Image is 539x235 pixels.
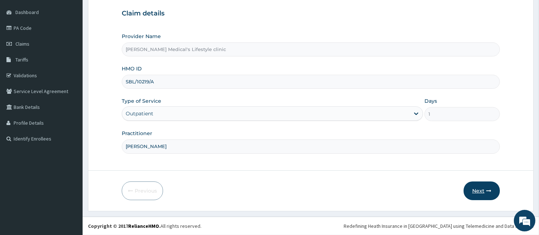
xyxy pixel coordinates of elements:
[128,223,159,229] a: RelianceHMO
[88,223,161,229] strong: Copyright © 2017 .
[344,222,534,230] div: Redefining Heath Insurance in [GEOGRAPHIC_DATA] using Telemedicine and Data Science!
[83,217,539,235] footer: All rights reserved.
[122,75,500,89] input: Enter HMO ID
[122,33,161,40] label: Provider Name
[126,110,153,117] div: Outpatient
[122,97,161,105] label: Type of Service
[122,130,152,137] label: Practitioner
[122,139,500,153] input: Enter Name
[15,9,39,15] span: Dashboard
[13,36,29,54] img: d_794563401_company_1708531726252_794563401
[37,40,121,50] div: Chat with us now
[15,41,29,47] span: Claims
[122,65,142,72] label: HMO ID
[122,181,163,200] button: Previous
[122,10,500,18] h3: Claim details
[424,97,437,105] label: Days
[4,158,137,183] textarea: Type your message and hit 'Enter'
[42,71,99,144] span: We're online!
[15,56,28,63] span: Tariffs
[464,181,500,200] button: Next
[118,4,135,21] div: Minimize live chat window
